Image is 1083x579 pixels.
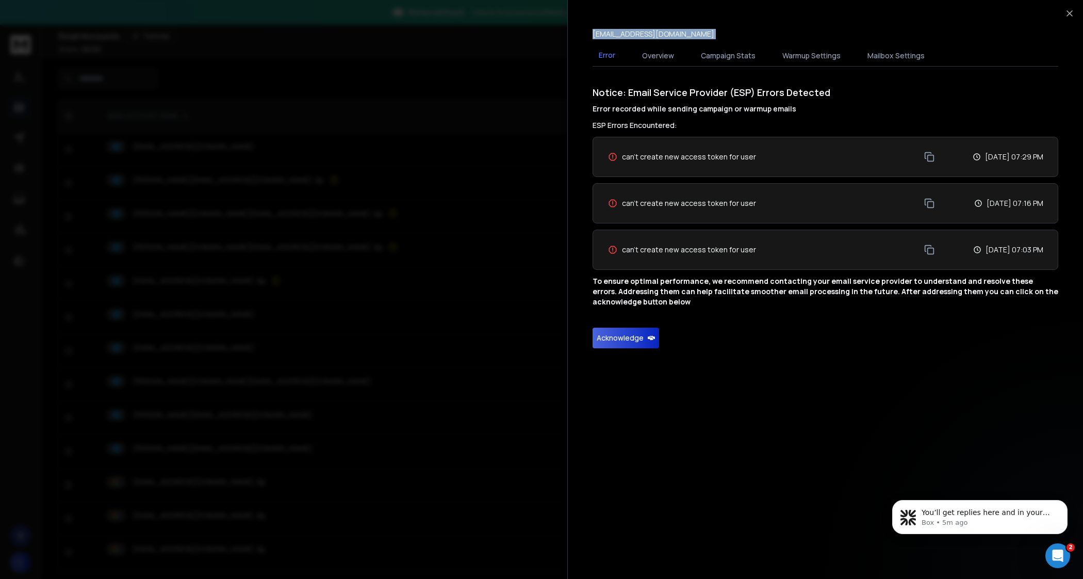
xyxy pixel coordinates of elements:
[861,44,931,67] button: Mailbox Settings
[776,44,847,67] button: Warmup Settings
[593,104,1058,114] h4: Error recorded while sending campaign or warmup emails
[695,44,762,67] button: Campaign Stats
[987,198,1043,208] p: [DATE] 07:16 PM
[986,245,1043,255] p: [DATE] 07:03 PM
[622,245,756,255] span: can't create new access token for user
[593,120,1058,131] h3: ESP Errors Encountered:
[636,44,680,67] button: Overview
[877,478,1083,551] iframe: Intercom notifications message
[622,152,756,162] span: can't create new access token for user
[985,152,1043,162] p: [DATE] 07:29 PM
[1066,543,1075,552] span: 2
[1045,543,1070,568] iframe: Intercom live chat
[593,276,1058,307] p: To ensure optimal performance, we recommend contacting your email service provider to understand ...
[593,85,1058,114] h1: Notice: Email Service Provider (ESP) Errors Detected
[622,198,756,208] span: can't create new access token for user
[593,29,714,39] p: [EMAIL_ADDRESS][DOMAIN_NAME]
[593,328,659,348] button: Acknowledge
[593,44,621,68] button: Error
